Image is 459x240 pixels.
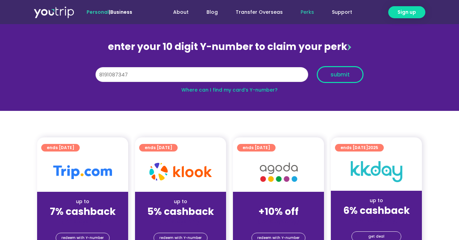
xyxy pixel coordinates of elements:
div: (for stays only) [43,218,123,225]
a: Blog [198,6,227,19]
span: up to [272,198,285,205]
a: About [164,6,198,19]
div: enter your 10 digit Y-number to claim your perk [92,38,367,56]
form: Y Number [96,66,363,88]
span: ends [DATE] [145,144,172,152]
div: (for stays only) [336,217,416,224]
span: submit [331,72,350,77]
span: ends [DATE] [243,144,270,152]
strong: +10% off [258,205,299,218]
span: | [87,9,132,15]
a: Perks [292,6,323,19]
strong: 7% cashback [50,205,116,218]
strong: 5% cashback [147,205,214,218]
strong: 6% cashback [343,204,410,217]
a: ends [DATE] [139,144,178,152]
div: (for stays only) [141,218,221,225]
div: up to [336,197,416,204]
a: Business [110,9,132,15]
a: Sign up [388,6,425,18]
button: submit [317,66,363,83]
a: Where can I find my card’s Y-number? [181,86,278,93]
span: ends [DATE] [340,144,378,152]
span: ends [DATE] [47,144,74,152]
div: (for stays only) [238,218,318,225]
a: ends [DATE] [41,144,80,152]
span: Sign up [398,9,416,16]
input: 10 digit Y-number (e.g. 8123456789) [96,67,308,82]
a: Transfer Overseas [227,6,292,19]
span: Personal [87,9,109,15]
a: Support [323,6,361,19]
a: ends [DATE]2025 [335,144,384,152]
nav: Menu [151,6,361,19]
div: up to [141,198,221,205]
a: ends [DATE] [237,144,276,152]
span: 2025 [368,145,378,150]
div: up to [43,198,123,205]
